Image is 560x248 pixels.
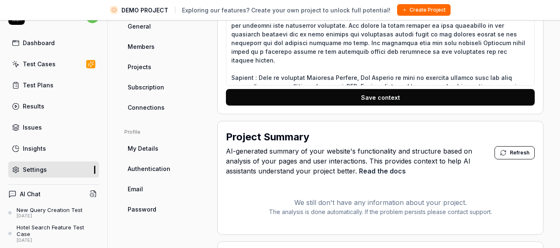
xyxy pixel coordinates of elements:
a: Results [8,98,99,114]
div: Test Plans [23,81,53,89]
div: Insights [23,144,46,153]
button: Create Project [397,4,451,16]
a: Connections [124,100,204,115]
span: Members [128,42,155,51]
p: The analysis is done automatically. If the problem persists please contact support. [226,207,535,216]
div: [DATE] [17,213,82,219]
button: Refresh [495,146,535,159]
div: Dashboard [23,39,55,47]
span: General [128,22,151,31]
a: Read the docs [359,167,406,175]
a: Test Plans [8,77,99,93]
span: Connections [128,103,165,112]
div: Profile [124,128,204,136]
a: Projects [124,59,204,75]
div: New Query Creation Test [17,207,82,213]
a: General [124,19,204,34]
span: Authentication [128,164,170,173]
div: Results [23,102,44,111]
div: Test Cases [23,60,56,68]
a: Issues [8,119,99,135]
div: [DATE] [17,238,99,243]
a: Test Cases [8,56,99,72]
span: Email [128,185,143,193]
a: Insights [8,140,99,157]
h2: Project Summary [226,130,309,144]
span: Refresh [510,149,529,157]
span: My Details [128,144,158,153]
a: Dashboard [8,35,99,51]
a: New Query Creation Test[DATE] [8,207,99,219]
a: Members [124,39,204,54]
span: DEMO PROJECT [121,6,168,14]
a: Hotel Search Feature Test Case[DATE] [8,224,99,243]
a: Email [124,181,204,197]
a: Subscription [124,79,204,95]
div: Issues [23,123,42,132]
a: Authentication [124,161,204,176]
span: Password [128,205,156,214]
span: AI-generated summary of your website's functionality and structure based on analysis of your page... [226,146,495,176]
h4: AI Chat [20,190,41,198]
p: We still don't have any information about your project. [226,197,535,207]
a: My Details [124,141,204,156]
span: Exploring our features? Create your own project to unlock full potential! [182,6,390,14]
span: Subscription [128,83,164,91]
a: Settings [8,161,99,178]
button: Save context [226,89,535,106]
div: Settings [23,165,47,174]
span: Projects [128,63,151,71]
div: Hotel Search Feature Test Case [17,224,99,238]
a: Password [124,202,204,217]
